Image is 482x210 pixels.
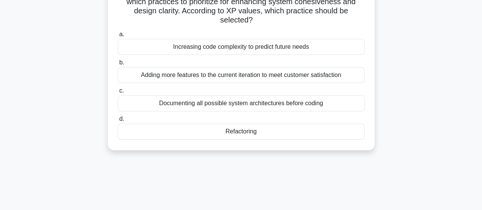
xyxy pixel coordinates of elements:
span: a. [119,31,124,37]
span: d. [119,115,124,122]
div: Increasing code complexity to predict future needs [118,39,365,55]
div: Adding more features to the current iteration to meet customer satisfaction [118,67,365,83]
span: b. [119,59,124,66]
div: Documenting all possible system architectures before coding [118,95,365,111]
div: Refactoring [118,123,365,139]
span: c. [119,87,124,94]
